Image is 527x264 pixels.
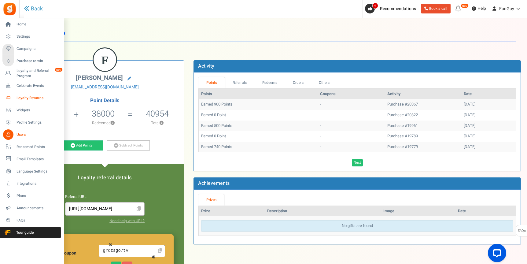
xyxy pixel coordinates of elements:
[2,44,61,54] a: Campaigns
[198,180,230,187] b: Achievements
[198,77,225,88] a: Points
[476,6,486,12] span: Help
[26,98,184,103] h4: Point Details
[2,93,61,103] a: Loyalty Rewards
[225,77,255,88] a: Referrals
[469,4,488,13] a: Help
[55,68,63,72] em: New
[385,89,461,99] th: Activity
[3,2,17,16] img: Gratisfaction
[499,6,514,12] span: FunGuy
[2,166,61,177] a: Language Settings
[2,178,61,189] a: Integrations
[79,120,127,126] p: Redeemed
[2,142,61,152] a: Redeemed Points
[318,110,385,121] td: -
[385,99,461,110] td: Purchase #20367
[17,95,59,101] span: Loyalty Rewards
[17,193,59,199] span: Plans
[17,157,59,162] span: Email Templates
[109,218,145,224] a: Need help with URL?
[199,206,265,217] th: Prize
[30,84,179,90] a: [EMAIL_ADDRESS][DOMAIN_NAME]
[385,121,461,131] td: Purchase #19961
[17,22,59,27] span: Home
[17,169,59,174] span: Language Settings
[385,110,461,121] td: Purchase #20322
[17,132,59,137] span: Users
[464,112,513,118] div: [DATE]
[17,108,59,113] span: Widgets
[133,120,181,126] p: Total
[199,89,317,99] th: Points
[518,225,526,237] span: FAQs
[318,99,385,110] td: -
[2,56,61,66] a: Purchase to win
[2,154,61,164] a: Email Templates
[199,142,317,152] td: Earned 740 Points
[464,133,513,139] div: [DATE]
[285,77,311,88] a: Orders
[265,206,381,217] th: Description
[464,123,513,129] div: [DATE]
[464,144,513,150] div: [DATE]
[385,142,461,152] td: Purchase #19779
[380,6,416,12] span: Recommendations
[17,34,59,39] span: Settings
[65,195,145,199] h6: Referral URL
[352,159,363,166] a: Next
[2,203,61,213] a: Announcements
[464,102,513,107] div: [DATE]
[76,73,123,82] span: [PERSON_NAME]
[156,246,164,256] a: Click to Copy
[199,99,317,110] td: Earned 900 Points
[30,24,516,42] h1: User Profile
[17,181,59,186] span: Integrations
[372,3,378,9] span: 2
[17,120,59,125] span: Profile Settings
[255,77,285,88] a: Redeems
[107,140,150,151] a: Subtract Points
[2,117,61,128] a: Profile Settings
[199,131,317,142] td: Earned 0 Point
[17,46,59,51] span: Campaigns
[385,131,461,142] td: Purchase #19789
[3,230,46,235] span: Tour guide
[2,215,61,225] a: FAQs
[60,140,103,151] a: Add Points
[134,204,144,214] span: Click to Copy
[198,62,214,70] b: Activity
[160,121,164,125] button: ?
[201,220,513,232] div: No gifts are found
[2,105,61,115] a: Widgets
[2,68,61,79] a: Loyalty and Referral Program New
[318,131,385,142] td: -
[318,89,385,99] th: Coupons
[17,58,59,64] span: Purchase to win
[45,246,99,255] h6: Loyalty Referral Coupon
[2,80,61,91] a: Celebrate Events
[365,4,418,13] a: 2 Recommendations
[199,121,317,131] td: Earned 500 Points
[455,206,516,217] th: Date
[17,83,59,88] span: Celebrate Events
[2,19,61,30] a: Home
[17,206,59,211] span: Announcements
[17,218,59,223] span: FAQs
[318,142,385,152] td: -
[32,175,178,180] h5: Loyalty referral details
[94,48,116,72] figcaption: F
[2,191,61,201] a: Plans
[17,68,61,79] span: Loyalty and Referral Program
[2,129,61,140] a: Users
[2,32,61,42] a: Settings
[381,206,455,217] th: Image
[461,4,469,8] em: New
[318,121,385,131] td: -
[311,77,337,88] a: Others
[198,194,224,206] a: Prizes
[146,109,169,118] h5: 40954
[17,144,59,150] span: Redeemed Points
[421,4,451,13] a: Book a call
